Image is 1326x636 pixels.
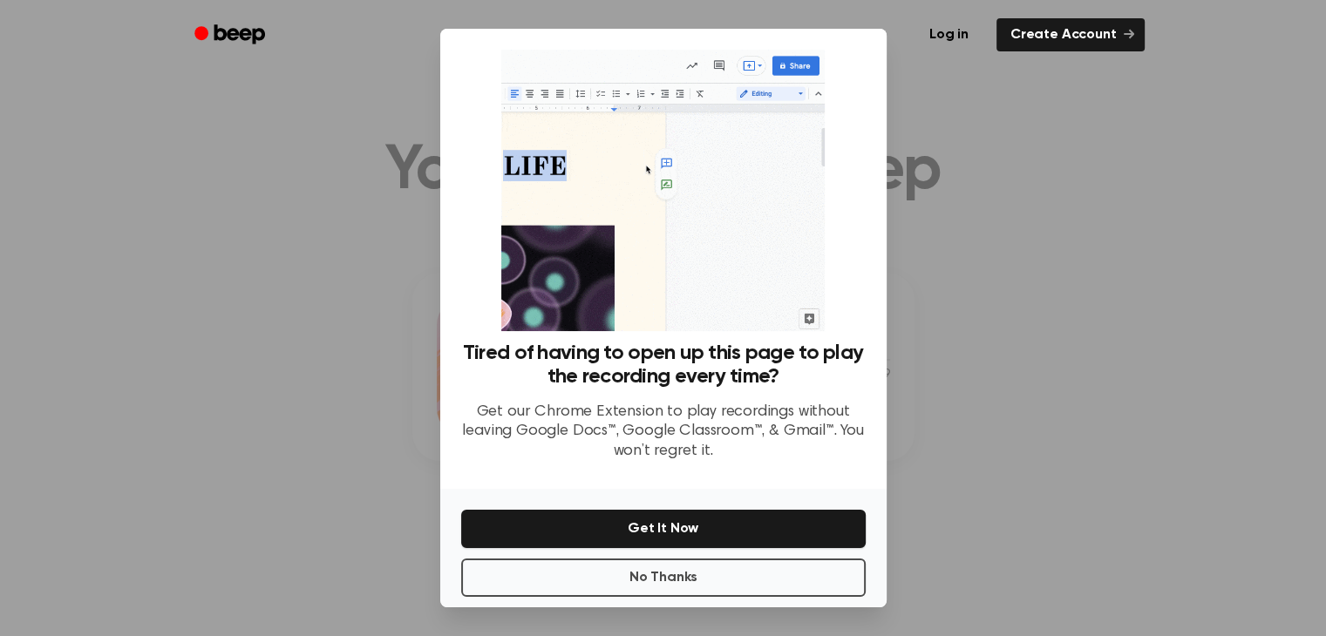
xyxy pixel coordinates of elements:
[461,558,866,597] button: No Thanks
[501,50,825,331] img: Beep extension in action
[461,403,866,462] p: Get our Chrome Extension to play recordings without leaving Google Docs™, Google Classroom™, & Gm...
[912,15,986,55] a: Log in
[182,18,281,52] a: Beep
[996,18,1145,51] a: Create Account
[461,342,866,389] h3: Tired of having to open up this page to play the recording every time?
[461,510,866,548] button: Get It Now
